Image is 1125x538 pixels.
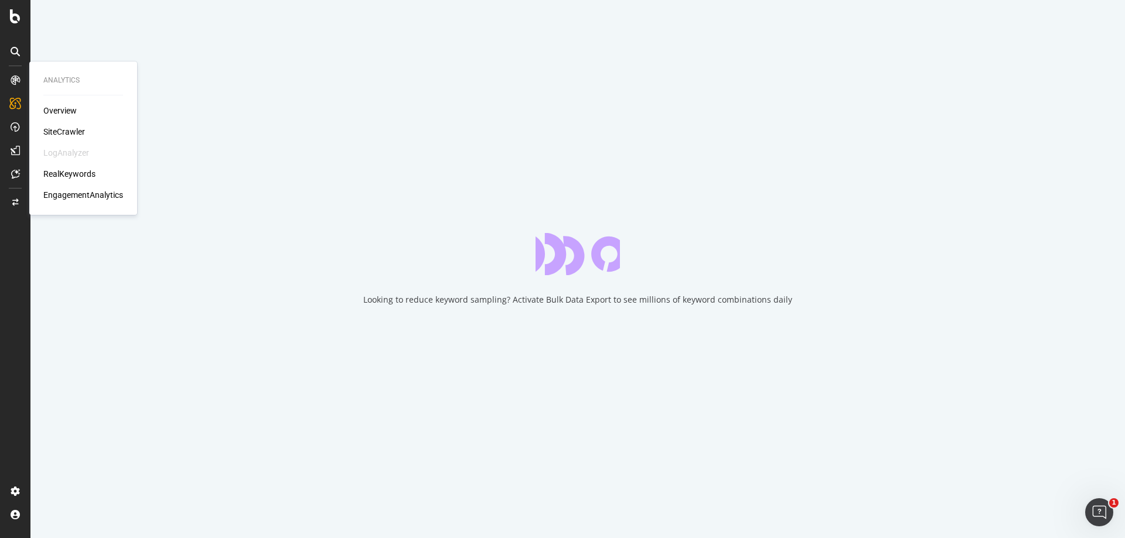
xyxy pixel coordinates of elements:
iframe: Intercom live chat [1085,498,1113,526]
a: SiteCrawler [43,126,85,138]
div: Looking to reduce keyword sampling? Activate Bulk Data Export to see millions of keyword combinat... [363,294,792,306]
div: animation [536,233,620,275]
a: RealKeywords [43,168,96,180]
a: EngagementAnalytics [43,189,123,201]
div: LogAnalyzer [43,147,89,159]
div: Analytics [43,76,123,85]
a: Overview [43,105,77,116]
span: 1 [1109,498,1119,508]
